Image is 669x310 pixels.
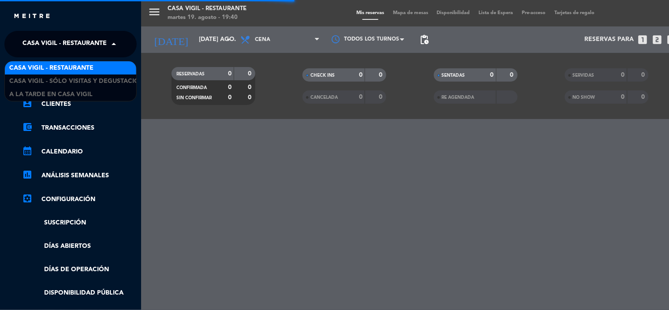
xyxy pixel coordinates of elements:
[22,218,137,228] a: Suscripción
[22,35,107,53] span: Casa Vigil - Restaurante
[13,13,51,20] img: MEITRE
[9,90,93,100] span: A la tarde en Casa Vigil
[22,265,137,275] a: Días de Operación
[22,122,33,132] i: account_balance_wallet
[22,170,137,181] a: assessmentANÁLISIS SEMANALES
[9,63,93,73] span: Casa Vigil - Restaurante
[22,288,137,298] a: Disponibilidad pública
[22,123,137,133] a: account_balance_walletTransacciones
[22,194,137,205] a: Configuración
[419,34,430,45] span: pending_actions
[22,98,33,108] i: account_box
[9,76,152,86] span: Casa Vigil - SÓLO Visitas y Degustaciones
[22,99,137,109] a: account_boxClientes
[22,241,137,251] a: Días abiertos
[22,193,33,204] i: settings_applications
[22,169,33,180] i: assessment
[22,146,33,156] i: calendar_month
[22,146,137,157] a: calendar_monthCalendario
